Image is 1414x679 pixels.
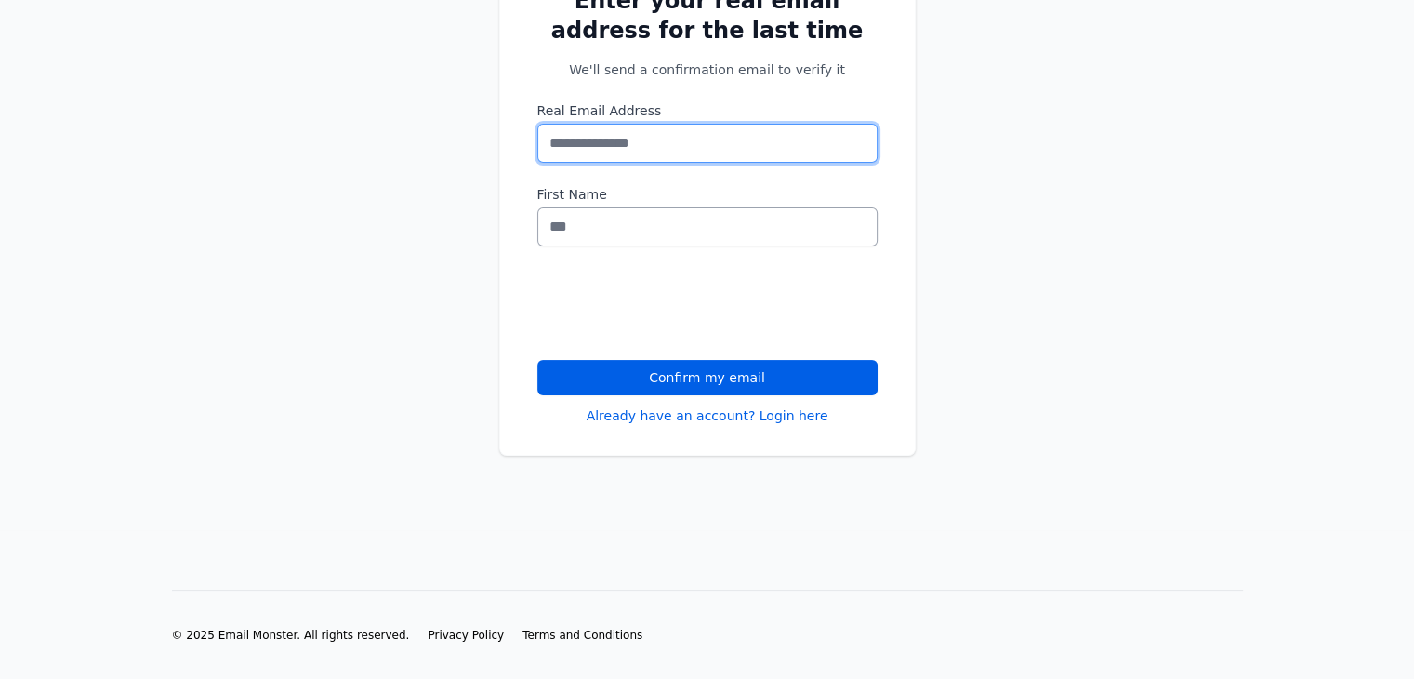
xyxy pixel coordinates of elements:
a: Privacy Policy [428,628,504,643]
p: We'll send a confirmation email to verify it [537,60,878,79]
label: Real Email Address [537,101,878,120]
span: Terms and Conditions [522,629,642,642]
a: Already have an account? Login here [587,406,828,425]
li: © 2025 Email Monster. All rights reserved. [172,628,410,643]
a: Terms and Conditions [522,628,642,643]
span: Privacy Policy [428,629,504,642]
button: Confirm my email [537,360,878,395]
label: First Name [537,185,878,204]
iframe: reCAPTCHA [537,269,820,341]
